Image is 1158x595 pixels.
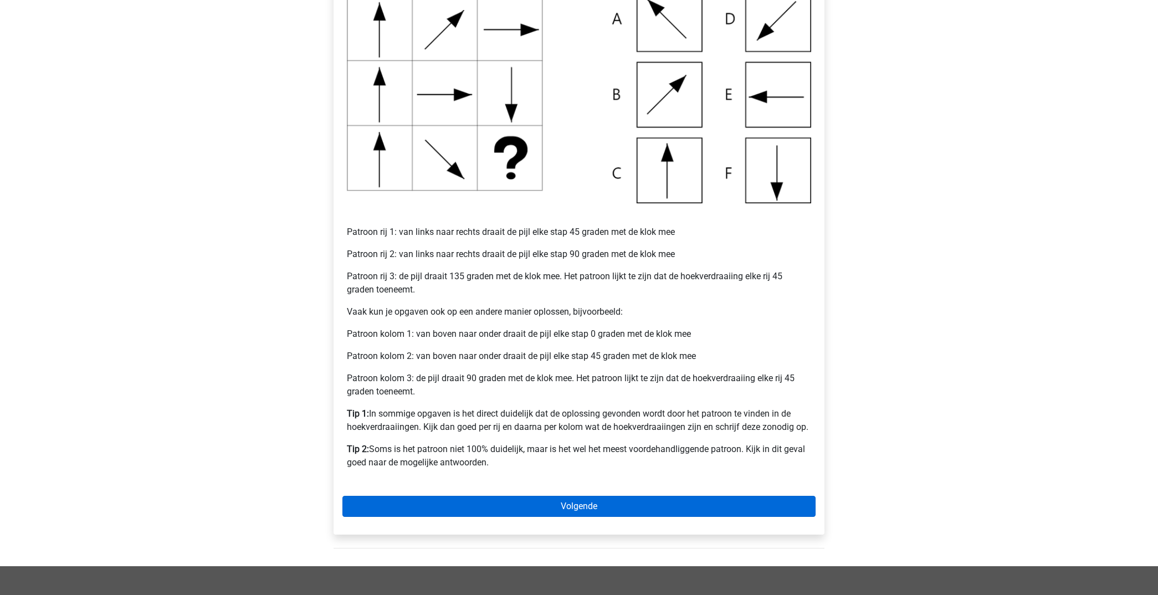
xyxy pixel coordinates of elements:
p: Patroon kolom 2: van boven naar onder draait de pijl elke stap 45 graden met de klok mee [347,350,811,363]
b: Tip 2: [347,444,369,454]
p: Vaak kun je opgaven ook op een andere manier oplossen, bijvoorbeeld: [347,305,811,319]
p: In sommige opgaven is het direct duidelijk dat de oplossing gevonden wordt door het patroon te vi... [347,407,811,434]
p: Patroon kolom 3: de pijl draait 90 graden met de klok mee. Het patroon lijkt te zijn dat de hoekv... [347,372,811,398]
p: Patroon kolom 1: van boven naar onder draait de pijl elke stap 0 graden met de klok mee [347,327,811,341]
a: Volgende [342,496,816,517]
b: Tip 1: [347,408,369,419]
p: Patroon rij 1: van links naar rechts draait de pijl elke stap 45 graden met de klok mee [347,225,811,239]
p: Patroon rij 2: van links naar rechts draait de pijl elke stap 90 graden met de klok mee [347,248,811,261]
p: Soms is het patroon niet 100% duidelijk, maar is het wel het meest voordehandliggende patroon. Ki... [347,443,811,469]
p: Patroon rij 3: de pijl draait 135 graden met de klok mee. Het patroon lijkt te zijn dat de hoekve... [347,270,811,296]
